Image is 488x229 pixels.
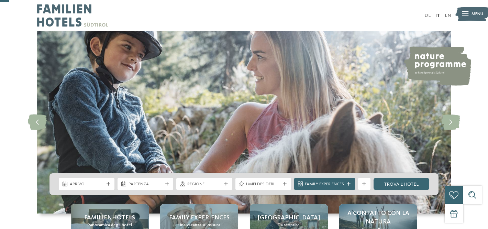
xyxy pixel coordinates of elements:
span: Una vacanza su misura [178,222,220,228]
span: Partenza [129,181,163,187]
span: A contatto con la natura [345,209,411,226]
span: I miei desideri [246,181,280,187]
span: Panoramica degli hotel [88,222,132,228]
span: Familienhotels [84,214,135,222]
span: Regione [187,181,221,187]
img: Family hotel Alto Adige: the happy family places! [37,31,451,214]
a: IT [435,13,440,18]
a: trova l’hotel [374,178,429,190]
span: Arrivo [70,181,104,187]
span: Da scoprire [278,222,300,228]
a: DE [424,13,431,18]
span: Family Experiences [305,181,344,187]
img: nature programme by Familienhotels Südtirol [403,46,471,86]
a: EN [445,13,451,18]
span: Menu [472,11,483,17]
span: [GEOGRAPHIC_DATA] [258,214,320,222]
span: Family experiences [169,214,230,222]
